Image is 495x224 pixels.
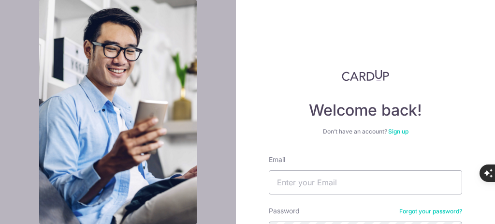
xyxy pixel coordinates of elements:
a: Forgot your password? [399,208,462,215]
label: Password [269,206,300,216]
label: Email [269,155,285,164]
div: Don’t have an account? [269,128,462,135]
img: CardUp Logo [342,70,389,81]
input: Enter your Email [269,170,462,194]
a: Sign up [388,128,408,135]
h4: Welcome back! [269,101,462,120]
